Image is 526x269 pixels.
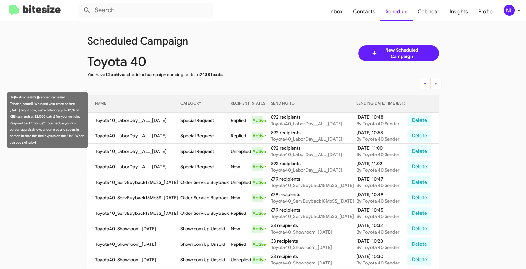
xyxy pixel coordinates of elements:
div: By Toyota 40 Sender [356,260,406,266]
td: Older Service Buyback [180,190,231,205]
td: New [231,221,252,236]
div: [DATE] 10:32 [356,222,406,229]
div: Active [252,147,263,155]
div: 33 recipients [271,253,356,260]
td: Unreplied [231,174,252,190]
div: Toyota40_LaborDay__ALL_[DATE] [271,120,356,127]
div: Toyota 40 [82,58,268,65]
th: STATUS [252,95,271,113]
div: 679 recipients [271,207,356,213]
th: RECIPIENT [231,95,252,113]
td: Toyota40_ServBuyback18MoSS_[DATE] [87,174,180,190]
div: NL [504,5,515,16]
div: Toyota40_LaborDay__ALL_[DATE] [271,151,356,158]
div: Active [252,132,263,140]
td: Older Service Buyback [180,174,231,190]
div: By Toyota 40 Sender [356,182,406,189]
div: By Toyota 40 Sender [356,198,406,204]
div: By Toyota 40 Sender [356,151,406,158]
td: Special Request [180,159,231,174]
span: 12 active [105,72,124,77]
span: Contacts [348,2,380,21]
td: New [231,159,252,174]
div: [DATE] 11:00 [356,145,406,151]
td: Replied [231,113,252,128]
th: CATEGORY [180,95,231,113]
td: Toyota40_LaborDay__ALL_[DATE] [87,113,180,128]
div: [DATE] 10:30 [356,253,406,260]
th: NAME [87,95,180,113]
input: Search [78,3,213,18]
th: SENDING TO [271,95,356,113]
td: Toyota40_ServBuyback18MoSS_[DATE] [87,190,180,205]
button: Next [430,78,441,89]
td: Showroom Up Unsold [180,252,231,267]
div: Toyota40_LaborDay__ALL_[DATE] [271,136,356,142]
div: Toyota40_Showroom_[DATE] [271,229,356,235]
a: Inbox [324,2,348,21]
button: Delete [407,192,431,204]
div: 679 recipients [271,191,356,198]
div: Toyota40_ServBuyback18MoSS_[DATE] [271,198,356,204]
td: Toyota40_Showroom_[DATE] [87,252,180,267]
td: Toyota40_LaborDay__ALL_[DATE] [87,144,180,159]
td: Toyota40_LaborDay__ALL_[DATE] [87,128,180,144]
div: Toyota40_Showroom_[DATE] [271,260,356,266]
td: Special Request [180,144,231,159]
div: By Toyota 40 Sender [356,213,406,220]
button: Delete [407,254,431,266]
button: Delete [407,161,431,173]
div: Toyota40_ServBuyback18MoSS_[DATE] [271,213,356,220]
div: Active [252,178,263,186]
div: Active [252,209,263,217]
div: [DATE] 10:28 [356,238,406,244]
div: Active [252,194,263,202]
div: By Toyota 40 Sender [356,244,406,251]
span: « [424,80,426,86]
a: Calendar [413,2,445,21]
button: Delete [407,114,431,126]
a: Schedule [380,2,413,21]
div: By Toyota 40 Sender [356,120,406,127]
td: Showroom Up Unsold [180,236,231,252]
td: Unreplied [231,252,252,267]
span: 7488 leads [200,72,223,77]
button: Delete [407,176,431,188]
div: [DATE] 11:02 [356,160,406,167]
nav: Page navigation example [420,78,441,89]
th: SENDING DATE/TIME (EST) [356,95,406,113]
div: Toyota40_Showroom_[DATE] [271,244,356,251]
div: By Toyota 40 Sender [356,136,406,142]
div: Toyota40_ServBuyback18MoSS_[DATE] [271,182,356,189]
div: 33 recipients [271,222,356,229]
div: [DATE] 10:45 [356,207,406,213]
button: Previous [420,78,431,89]
div: Toyota40_LaborDay__ALL_[DATE] [271,167,356,173]
div: Active [252,256,263,264]
a: Insights [445,2,473,21]
div: Active [252,116,263,124]
div: Active [252,163,263,171]
div: 892 recipients [271,114,356,120]
td: Toyota40_ServBuyback18MoSS_[DATE] [87,205,180,221]
td: Special Request [180,128,231,144]
div: 892 recipients [271,160,356,167]
div: [DATE] 10:48 [356,114,406,120]
div: By Toyota 40 Sender [356,229,406,235]
a: Profile [473,2,498,21]
button: Delete [407,145,431,157]
div: 892 recipients [271,145,356,151]
td: Replied [231,128,252,144]
div: [DATE] 10:49 [356,191,406,198]
div: 33 recipients [271,238,356,244]
div: 892 recipients [271,129,356,136]
td: Replied [231,236,252,252]
td: Showroom Up Unsold [180,221,231,236]
td: Unreplied [231,144,252,159]
div: [DATE] 10:58 [356,129,406,136]
td: Replied [231,205,252,221]
div: Active [252,240,263,248]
